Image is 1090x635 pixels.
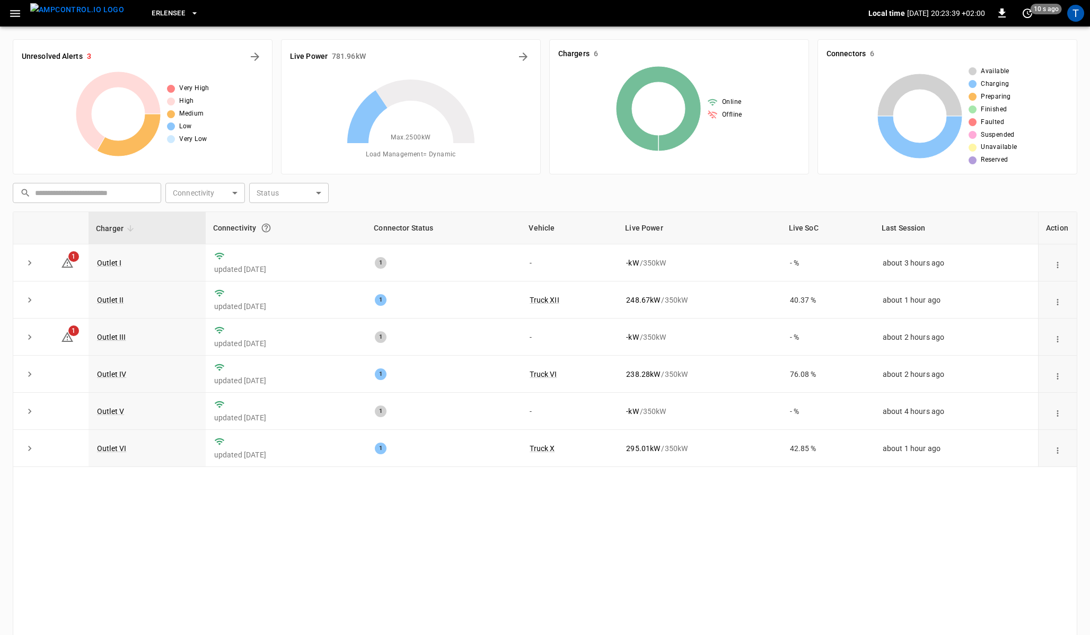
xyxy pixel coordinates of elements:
td: - [521,244,618,281]
th: Action [1038,212,1077,244]
button: expand row [22,329,38,345]
th: Vehicle [521,212,618,244]
span: Preparing [981,92,1011,102]
td: - [521,319,618,356]
button: Connection between the charger and our software. [257,218,276,237]
span: Suspended [981,130,1015,140]
button: expand row [22,440,38,456]
h6: Chargers [558,48,590,60]
p: updated [DATE] [214,301,358,312]
span: Load Management = Dynamic [366,149,456,160]
th: Live Power [618,212,781,244]
td: - % [781,393,874,430]
span: Reserved [981,155,1008,165]
p: Local time [868,8,905,19]
div: / 350 kW [626,369,772,380]
div: / 350 kW [626,258,772,268]
div: action cell options [1050,369,1065,380]
td: about 2 hours ago [874,319,1038,356]
p: 248.67 kW [626,295,660,305]
h6: 6 [870,48,874,60]
h6: 6 [594,48,598,60]
a: Truck VI [530,370,557,378]
a: Truck X [530,444,555,453]
td: 40.37 % [781,281,874,319]
td: about 4 hours ago [874,393,1038,430]
span: Erlensee [152,7,185,20]
td: about 2 hours ago [874,356,1038,393]
div: action cell options [1050,406,1065,417]
h6: 781.96 kW [332,51,366,63]
button: expand row [22,403,38,419]
div: / 350 kW [626,332,772,342]
span: Finished [981,104,1007,115]
a: 1 [61,332,74,341]
button: expand row [22,366,38,382]
td: 42.85 % [781,430,874,467]
p: [DATE] 20:23:39 +02:00 [907,8,985,19]
p: - kW [626,258,638,268]
p: - kW [626,406,638,417]
img: ampcontrol.io logo [30,3,124,16]
th: Live SoC [781,212,874,244]
div: / 350 kW [626,443,772,454]
span: 1 [68,251,79,262]
span: Charging [981,79,1009,90]
div: 1 [375,405,386,417]
td: - % [781,244,874,281]
h6: Connectors [827,48,866,60]
a: Outlet III [97,333,126,341]
td: about 3 hours ago [874,244,1038,281]
p: updated [DATE] [214,264,358,275]
span: Faulted [981,117,1004,128]
span: Online [722,97,741,108]
button: set refresh interval [1019,5,1036,22]
span: 10 s ago [1031,4,1062,14]
p: updated [DATE] [214,338,358,349]
th: Last Session [874,212,1038,244]
span: Unavailable [981,142,1017,153]
a: Outlet IV [97,370,126,378]
div: action cell options [1050,295,1065,305]
a: Truck XII [530,296,559,304]
div: profile-icon [1067,5,1084,22]
div: Connectivity [213,218,359,237]
h6: 3 [87,51,91,63]
td: about 1 hour ago [874,281,1038,319]
span: Medium [179,109,204,119]
button: expand row [22,255,38,271]
div: / 350 kW [626,406,772,417]
button: expand row [22,292,38,308]
div: 1 [375,331,386,343]
div: action cell options [1050,443,1065,454]
a: Outlet V [97,407,124,416]
span: Available [981,66,1009,77]
div: 1 [375,294,386,306]
span: Offline [722,110,742,120]
div: / 350 kW [626,295,772,305]
div: 1 [375,257,386,269]
p: 238.28 kW [626,369,660,380]
div: action cell options [1050,258,1065,268]
div: 1 [375,368,386,380]
h6: Unresolved Alerts [22,51,83,63]
h6: Live Power [290,51,328,63]
span: Very High [179,83,209,94]
span: High [179,96,194,107]
td: 76.08 % [781,356,874,393]
p: updated [DATE] [214,412,358,423]
p: - kW [626,332,638,342]
p: 295.01 kW [626,443,660,454]
td: - [521,393,618,430]
a: 1 [61,258,74,266]
td: - % [781,319,874,356]
a: Outlet VI [97,444,126,453]
span: Charger [96,222,137,235]
span: Max. 2500 kW [391,133,430,143]
span: Low [179,121,191,132]
span: 1 [68,325,79,336]
span: Very Low [179,134,207,145]
div: action cell options [1050,332,1065,342]
button: Energy Overview [515,48,532,65]
button: Erlensee [147,3,203,24]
